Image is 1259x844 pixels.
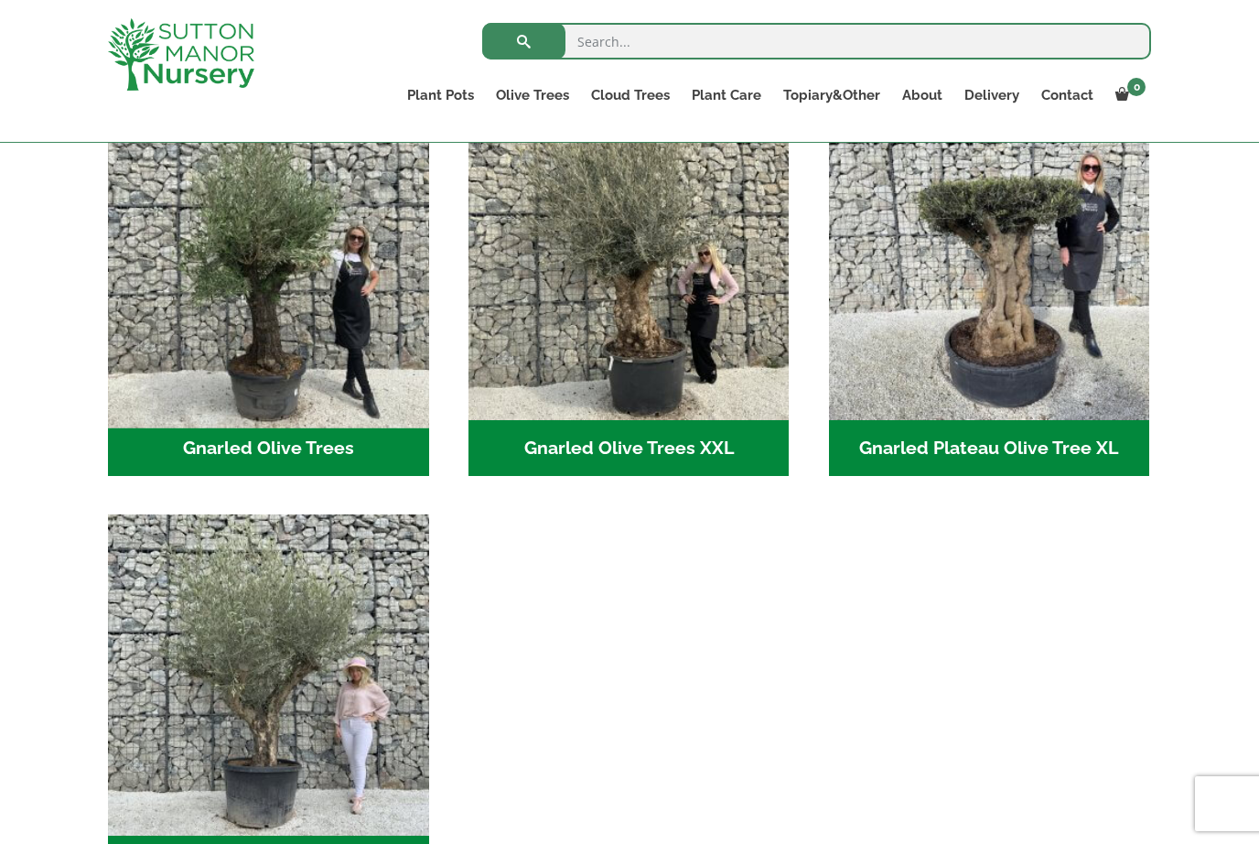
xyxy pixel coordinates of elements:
[829,420,1150,477] h2: Gnarled Plateau Olive Tree XL
[772,82,891,108] a: Topiary&Other
[468,99,790,476] a: Visit product category Gnarled Olive Trees XXL
[1104,82,1151,108] a: 0
[953,82,1030,108] a: Delivery
[1030,82,1104,108] a: Contact
[829,99,1150,420] img: Gnarled Plateau Olive Tree XL
[891,82,953,108] a: About
[108,18,254,91] img: logo
[108,420,429,477] h2: Gnarled Olive Trees
[485,82,580,108] a: Olive Trees
[1127,78,1146,96] span: 0
[468,420,790,477] h2: Gnarled Olive Trees XXL
[482,23,1151,60] input: Search...
[580,82,681,108] a: Cloud Trees
[829,99,1150,476] a: Visit product category Gnarled Plateau Olive Tree XL
[396,82,485,108] a: Plant Pots
[100,91,436,427] img: Gnarled Olive Trees
[108,514,429,836] img: Gnarled Multi Stem Olives
[681,82,772,108] a: Plant Care
[108,99,429,476] a: Visit product category Gnarled Olive Trees
[468,99,790,420] img: Gnarled Olive Trees XXL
